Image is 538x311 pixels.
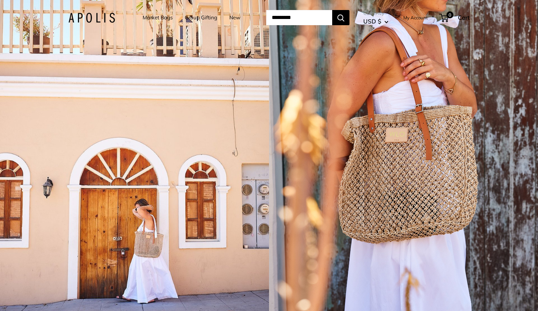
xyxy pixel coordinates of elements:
a: My Account [403,13,428,22]
img: Apolis [68,13,115,23]
button: Search [332,10,349,25]
a: Market Bags [143,13,173,22]
span: USD $ [363,18,381,25]
button: USD $ [363,16,388,27]
a: New [229,13,240,22]
a: 0 Cart [440,12,470,23]
input: Search... [266,10,332,25]
a: Group Gifting [185,13,217,22]
span: Currency [363,8,388,18]
span: 0 [446,11,453,18]
span: Cart [458,14,470,21]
